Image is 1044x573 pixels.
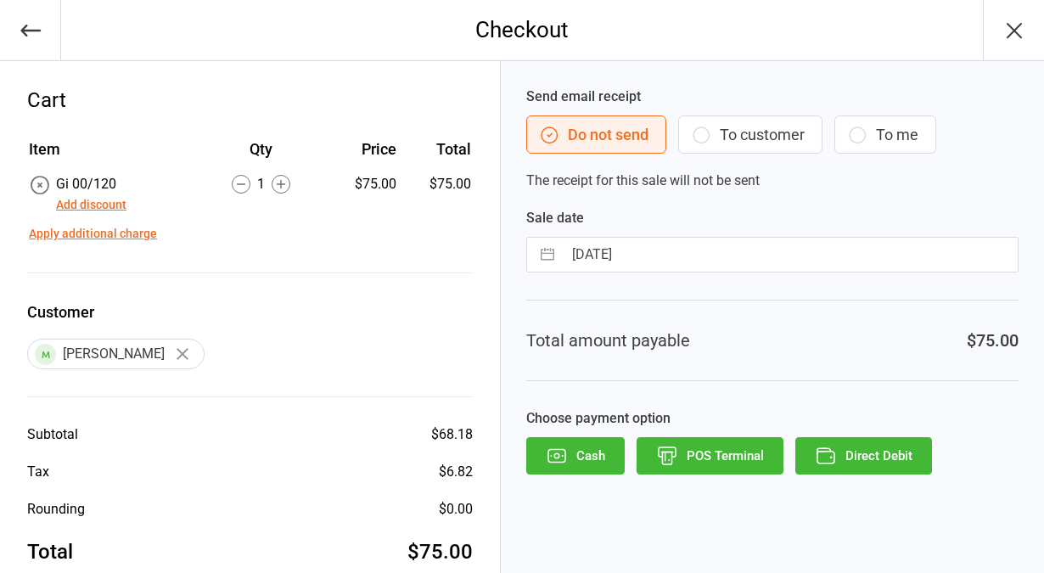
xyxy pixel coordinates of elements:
[439,499,473,520] div: $0.00
[325,138,396,160] div: Price
[403,138,471,172] th: Total
[795,437,932,475] button: Direct Debit
[199,138,323,172] th: Qty
[27,424,78,445] div: Subtotal
[27,499,85,520] div: Rounding
[526,328,690,353] div: Total amount payable
[29,225,157,243] button: Apply additional charge
[834,115,936,154] button: To me
[526,408,1019,429] label: Choose payment option
[526,115,666,154] button: Do not send
[526,87,1019,191] div: The receipt for this sale will not be sent
[27,339,205,369] div: [PERSON_NAME]
[526,208,1019,228] label: Sale date
[526,437,625,475] button: Cash
[29,138,197,172] th: Item
[407,536,473,567] div: $75.00
[56,196,126,214] button: Add discount
[431,424,473,445] div: $68.18
[27,301,473,323] label: Customer
[403,174,471,215] td: $75.00
[27,536,73,567] div: Total
[56,176,116,192] span: Gi 00/120
[27,85,473,115] div: Cart
[27,462,49,482] div: Tax
[199,174,323,194] div: 1
[678,115,822,154] button: To customer
[439,462,473,482] div: $6.82
[967,328,1019,353] div: $75.00
[637,437,783,475] button: POS Terminal
[325,174,396,194] div: $75.00
[526,87,1019,107] label: Send email receipt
